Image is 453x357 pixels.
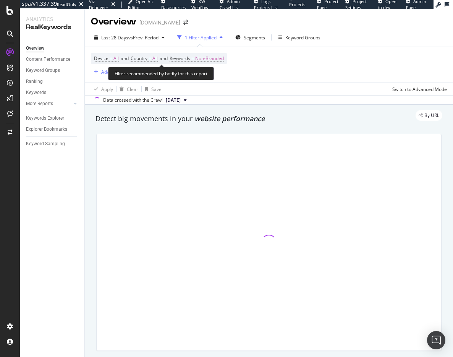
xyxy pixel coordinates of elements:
[275,31,324,44] button: Keyword Groups
[142,83,162,95] button: Save
[57,2,78,8] div: ReadOnly:
[116,83,138,95] button: Clear
[427,331,445,349] div: Open Intercom Messenger
[26,114,79,122] a: Keywords Explorer
[195,53,224,64] span: Non-Branded
[26,67,60,75] div: Keyword Groups
[185,34,217,41] div: 1 Filter Applied
[26,89,46,97] div: Keywords
[289,2,305,13] span: Projects List
[101,86,113,92] div: Apply
[285,34,320,41] div: Keyword Groups
[139,19,180,26] div: [DOMAIN_NAME]
[91,67,121,76] button: Add Filter
[26,78,43,86] div: Ranking
[191,55,194,62] span: =
[26,100,71,108] a: More Reports
[416,110,442,121] div: legacy label
[166,97,181,104] span: 2025 Sep. 17th
[149,55,151,62] span: =
[108,67,214,80] div: Filter recommended by botify for this report
[26,125,79,133] a: Explorer Bookmarks
[170,55,190,62] span: Keywords
[232,31,268,44] button: Segments
[127,86,138,92] div: Clear
[94,55,108,62] span: Device
[424,113,439,118] span: By URL
[26,44,79,52] a: Overview
[26,140,79,148] a: Keyword Sampling
[128,34,159,41] span: vs Prev. Period
[26,140,65,148] div: Keyword Sampling
[91,31,168,44] button: Last 28 DaysvsPrev. Period
[389,83,447,95] button: Switch to Advanced Mode
[26,114,64,122] div: Keywords Explorer
[113,53,119,64] span: All
[392,86,447,92] div: Switch to Advanced Mode
[110,55,112,62] span: =
[174,31,226,44] button: 1 Filter Applied
[152,53,158,64] span: All
[151,86,162,92] div: Save
[103,97,163,104] div: Data crossed with the Crawl
[26,78,79,86] a: Ranking
[183,20,188,25] div: arrow-right-arrow-left
[101,34,128,41] span: Last 28 Days
[26,55,79,63] a: Content Performance
[101,69,121,75] div: Add Filter
[26,44,44,52] div: Overview
[26,125,67,133] div: Explorer Bookmarks
[26,100,53,108] div: More Reports
[160,55,168,62] span: and
[91,83,113,95] button: Apply
[26,67,79,75] a: Keyword Groups
[91,15,136,28] div: Overview
[26,55,70,63] div: Content Performance
[26,23,78,32] div: RealKeywords
[26,15,78,23] div: Analytics
[161,5,186,10] span: Datasources
[121,55,129,62] span: and
[131,55,147,62] span: Country
[26,89,79,97] a: Keywords
[163,96,190,105] button: [DATE]
[244,34,265,41] span: Segments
